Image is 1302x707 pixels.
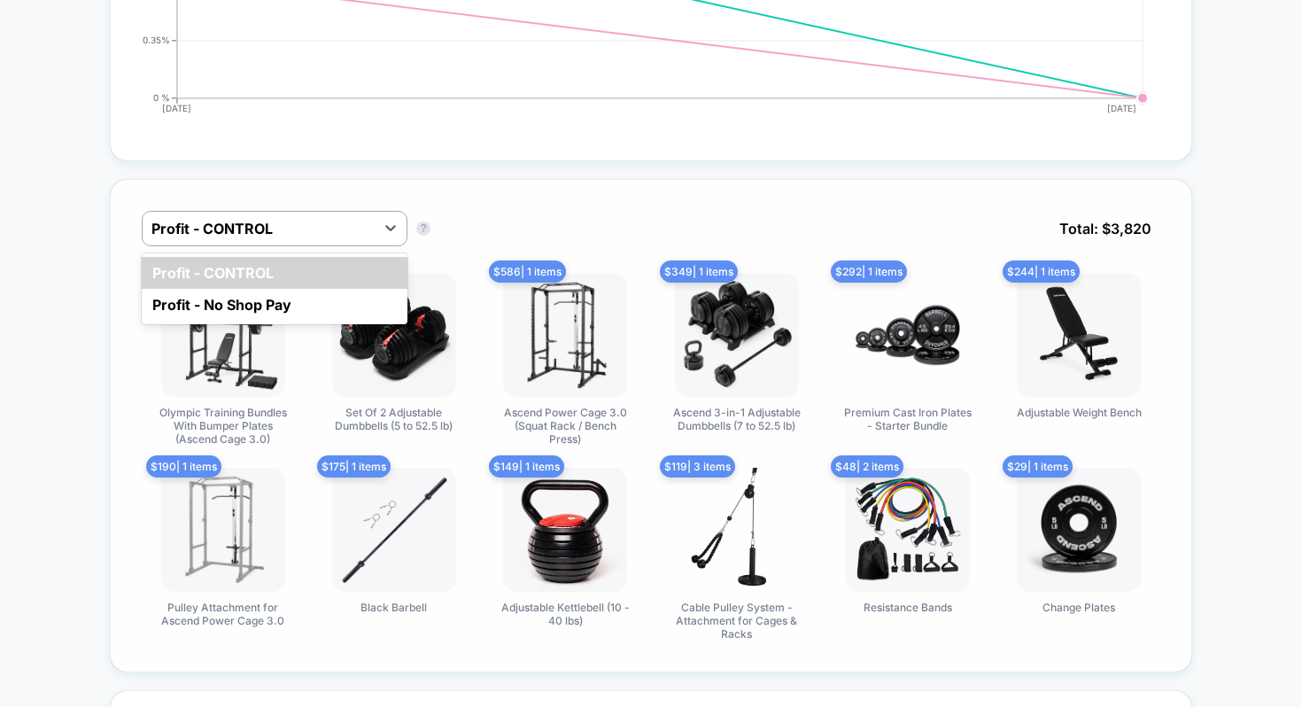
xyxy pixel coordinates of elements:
span: Pulley Attachment for Ascend Power Cage 3.0 [157,601,290,627]
img: Cable Pulley System - Attachment for Cages & Racks [675,468,799,592]
span: $ 175 | 1 items [317,455,391,478]
span: $ 586 | 1 items [489,260,566,283]
img: Set Of 2 Adjustable Dumbbells (5 to 52.5 lb) [332,273,456,397]
span: $ 190 | 1 items [146,455,221,478]
span: $ 149 | 1 items [489,455,564,478]
span: Black Barbell [360,601,427,614]
span: Total: $ 3,820 [1050,211,1160,246]
tspan: [DATE] [1108,103,1137,113]
span: $ 48 | 2 items [831,455,903,478]
span: $ 29 | 1 items [1003,455,1073,478]
div: Profit - No Shop Pay [142,289,407,321]
span: Ascend 3-in-1 Adjustable Dumbbells (7 to 52.5 lb) [670,406,803,432]
span: $ 292 | 1 items [831,260,907,283]
span: Premium Cast Iron Plates - Starter Bundle [841,406,974,432]
span: $ 349 | 1 items [660,260,738,283]
tspan: 0.35% [143,35,170,45]
span: Resistance Bands [864,601,952,614]
span: Cable Pulley System - Attachment for Cages & Racks [670,601,803,641]
span: Ascend Power Cage 3.0 (Squat Rack / Bench Press) [499,406,632,446]
img: Change Plates [1017,468,1141,592]
span: $ 244 | 1 items [1003,260,1080,283]
button: ? [416,221,430,236]
img: Black Barbell [332,468,456,592]
tspan: [DATE] [162,103,191,113]
span: Change Plates [1042,601,1115,614]
div: Profit - CONTROL [142,257,407,289]
span: Olympic Training Bundles With Bumper Plates (Ascend Cage 3.0) [157,406,290,446]
img: Ascend Power Cage 3.0 (Squat Rack / Bench Press) [503,273,627,397]
span: $ 119 | 3 items [660,455,735,478]
img: Olympic Training Bundles With Bumper Plates (Ascend Cage 3.0) [161,273,285,397]
img: Pulley Attachment for Ascend Power Cage 3.0 [161,468,285,592]
span: Adjustable Kettlebell (10 - 40 lbs) [499,601,632,627]
img: Premium Cast Iron Plates - Starter Bundle [846,273,970,397]
img: Resistance Bands [846,468,970,592]
img: Adjustable Kettlebell (10 - 40 lbs) [503,468,627,592]
span: Adjustable Weight Bench [1017,406,1142,419]
img: Ascend 3-in-1 Adjustable Dumbbells (7 to 52.5 lb) [675,273,799,397]
tspan: 0 % [153,92,170,103]
span: Set Of 2 Adjustable Dumbbells (5 to 52.5 lb) [328,406,461,432]
img: Adjustable Weight Bench [1017,273,1141,397]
